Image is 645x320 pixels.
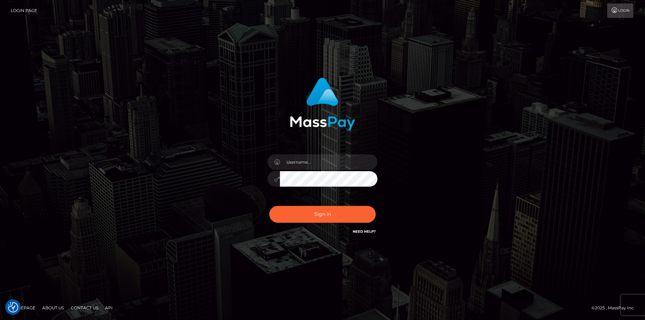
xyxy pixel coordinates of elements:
[68,302,101,313] a: Contact Us
[269,206,376,223] button: Sign in
[8,302,38,313] a: Homepage
[8,302,18,312] button: Consent Preferences
[280,154,377,170] input: Username...
[353,229,376,234] a: Need Help?
[290,78,355,130] img: MassPay Login
[607,3,633,18] a: Login
[8,302,18,312] img: Revisit consent button
[39,302,67,313] a: About Us
[11,3,37,18] a: Login Page
[591,304,640,312] div: © 2025 , MassPay Inc.
[102,302,115,313] a: API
